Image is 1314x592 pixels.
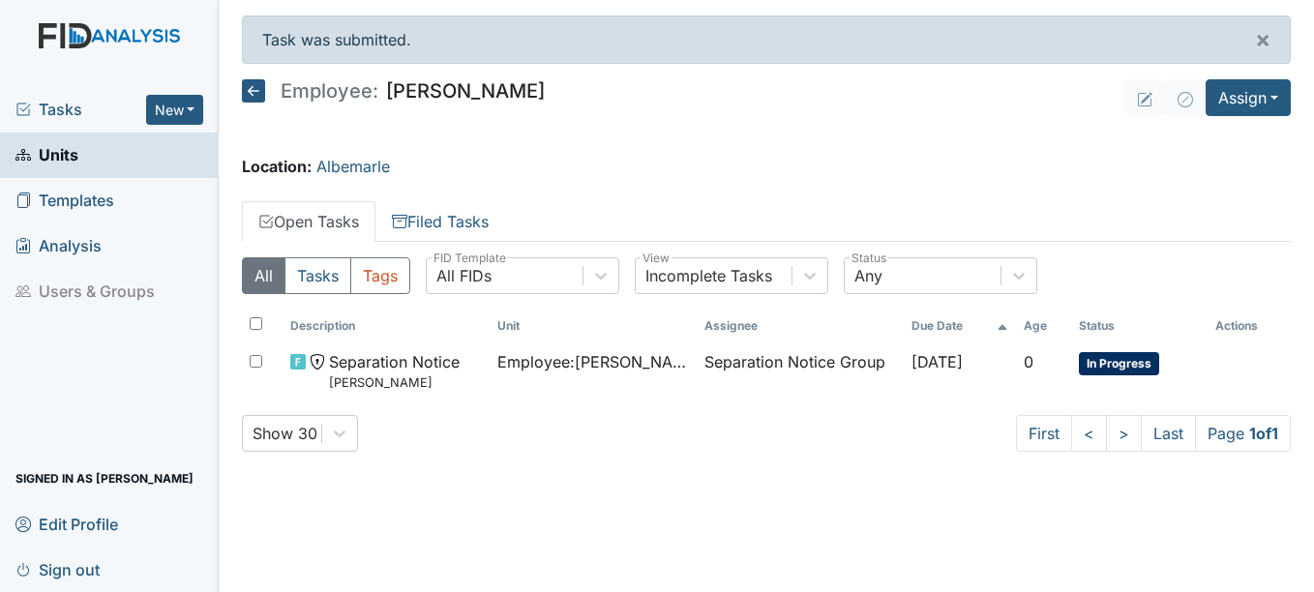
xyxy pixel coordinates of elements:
[1079,352,1159,375] span: In Progress
[242,15,1291,64] div: Task was submitted.
[1195,415,1291,452] span: Page
[283,310,490,342] th: Toggle SortBy
[253,422,317,445] div: Show 30
[15,140,78,170] span: Units
[1208,310,1291,342] th: Actions
[329,350,460,392] span: Separation Notice Izetta Howell
[350,257,410,294] button: Tags
[281,81,378,101] span: Employee:
[15,231,102,261] span: Analysis
[15,509,118,539] span: Edit Profile
[242,257,1291,452] div: Open Tasks
[146,95,204,125] button: New
[375,201,505,242] a: Filed Tasks
[904,310,1016,342] th: Toggle SortBy
[242,157,312,176] strong: Location:
[242,201,375,242] a: Open Tasks
[1016,415,1072,452] a: First
[1255,25,1270,53] span: ×
[1024,352,1033,371] span: 0
[497,350,689,373] span: Employee : [PERSON_NAME]
[1106,415,1142,452] a: >
[645,264,772,287] div: Incomplete Tasks
[1206,79,1291,116] button: Assign
[1016,310,1071,342] th: Toggle SortBy
[1071,415,1107,452] a: <
[250,317,262,330] input: Toggle All Rows Selected
[329,373,460,392] small: [PERSON_NAME]
[911,352,963,371] span: [DATE]
[697,310,904,342] th: Assignee
[242,79,545,103] h5: [PERSON_NAME]
[1071,310,1208,342] th: Toggle SortBy
[15,98,146,121] a: Tasks
[15,186,114,216] span: Templates
[854,264,882,287] div: Any
[242,257,285,294] button: All
[316,157,390,176] a: Albemarle
[242,257,410,294] div: Type filter
[284,257,351,294] button: Tasks
[490,310,697,342] th: Toggle SortBy
[1249,424,1278,443] strong: 1 of 1
[15,554,100,584] span: Sign out
[697,342,904,400] td: Separation Notice Group
[1141,415,1196,452] a: Last
[1236,16,1290,63] button: ×
[1016,415,1291,452] nav: task-pagination
[15,463,194,493] span: Signed in as [PERSON_NAME]
[436,264,492,287] div: All FIDs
